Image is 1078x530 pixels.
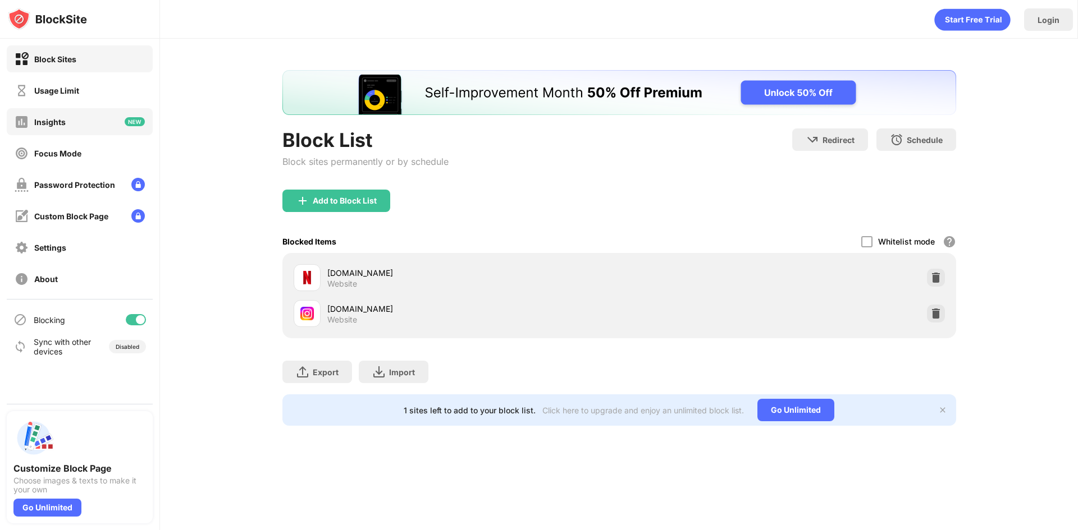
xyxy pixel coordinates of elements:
[13,418,54,458] img: push-custom-page.svg
[34,274,58,284] div: About
[13,340,27,353] img: sync-icon.svg
[15,272,29,286] img: about-off.svg
[823,135,855,145] div: Redirect
[327,315,357,325] div: Website
[34,54,76,64] div: Block Sites
[15,84,29,98] img: time-usage-off.svg
[34,180,115,190] div: Password Protection
[282,237,336,246] div: Blocked Items
[34,149,81,158] div: Focus Mode
[404,405,536,415] div: 1 sites left to add to your block list.
[1038,15,1059,25] div: Login
[125,117,145,126] img: new-icon.svg
[116,343,139,350] div: Disabled
[8,8,87,30] img: logo-blocksite.svg
[34,86,79,95] div: Usage Limit
[300,307,314,320] img: favicons
[13,499,81,517] div: Go Unlimited
[34,117,66,127] div: Insights
[13,463,146,474] div: Customize Block Page
[542,405,744,415] div: Click here to upgrade and enjoy an unlimited block list.
[327,303,619,315] div: [DOMAIN_NAME]
[34,337,92,356] div: Sync with other devices
[15,115,29,129] img: insights-off.svg
[34,315,65,325] div: Blocking
[15,209,29,223] img: customize-block-page-off.svg
[13,313,27,326] img: blocking-icon.svg
[15,178,29,192] img: password-protection-off.svg
[34,243,66,252] div: Settings
[327,279,357,289] div: Website
[938,405,947,414] img: x-button.svg
[878,237,935,246] div: Whitelist mode
[15,146,29,160] img: focus-off.svg
[131,209,145,223] img: lock-menu.svg
[389,367,415,377] div: Import
[282,156,449,167] div: Block sites permanently or by schedule
[300,271,314,284] img: favicons
[313,367,339,377] div: Export
[327,267,619,279] div: [DOMAIN_NAME]
[15,241,29,255] img: settings-off.svg
[34,211,108,221] div: Custom Block Page
[282,128,449,151] div: Block List
[131,178,145,191] img: lock-menu.svg
[907,135,943,145] div: Schedule
[15,52,29,66] img: block-on.svg
[13,476,146,494] div: Choose images & texts to make it your own
[934,8,1011,31] div: animation
[757,399,834,421] div: Go Unlimited
[313,196,377,205] div: Add to Block List
[282,70,956,115] iframe: Banner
